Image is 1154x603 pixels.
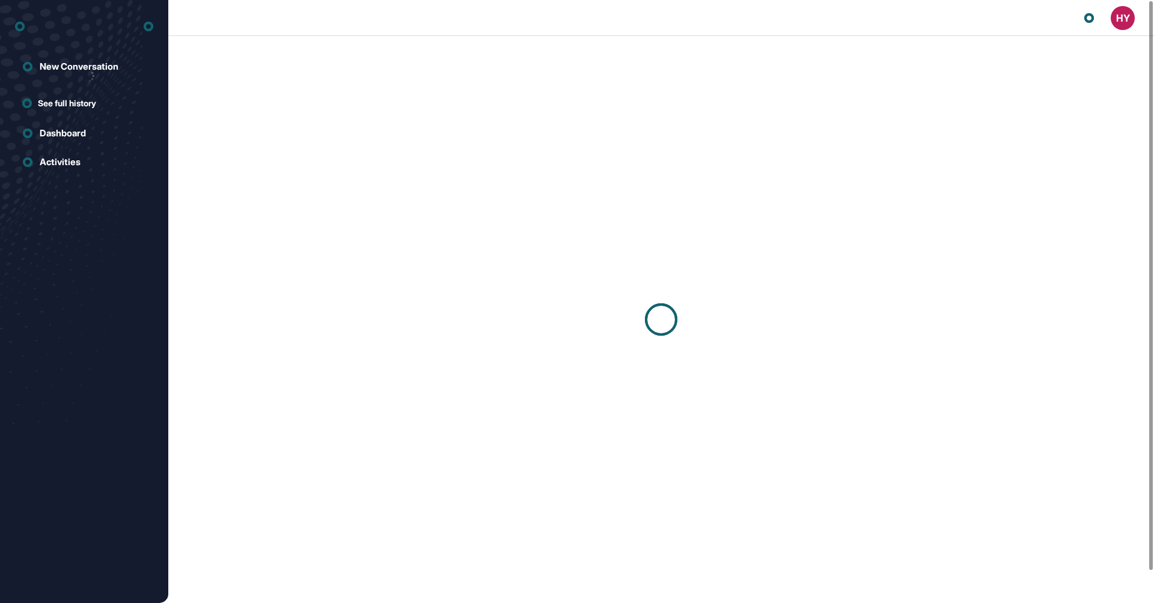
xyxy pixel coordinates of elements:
[40,157,81,168] div: Activities
[15,150,153,174] a: Activities
[40,128,86,139] div: Dashboard
[38,97,96,109] span: See full history
[15,17,25,36] div: entrapeer-logo
[15,121,153,145] a: Dashboard
[22,97,153,109] a: See full history
[1111,6,1135,30] button: HY
[40,61,118,72] div: New Conversation
[15,55,153,79] a: New Conversation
